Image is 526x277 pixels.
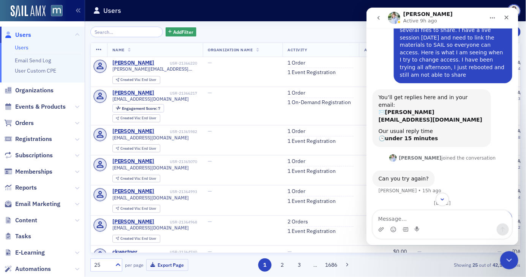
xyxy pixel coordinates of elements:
[15,86,54,95] span: Organizations
[4,216,37,225] a: Content
[112,195,189,201] span: [EMAIL_ADDRESS][DOMAIN_NAME]
[15,200,60,208] span: Email Marketing
[288,218,308,225] a: 2 Orders
[423,7,449,14] div: Support
[51,5,63,17] img: SailAMX
[15,44,28,51] a: Users
[12,86,118,116] div: You’ll get replies here and in your email: ✉️
[6,163,68,180] div: Can you try again?[PERSON_NAME] • 15h ago
[6,146,146,163] div: Luke says…
[500,251,518,269] iframe: Intercom live chat
[4,31,31,39] a: Users
[208,188,212,195] span: —
[112,104,164,112] div: Engagement Score: 7
[15,119,34,127] span: Orders
[112,158,155,165] div: [PERSON_NAME]
[208,89,212,96] span: —
[156,91,197,96] div: USR-21366217
[120,147,156,151] div: End User
[12,101,116,115] b: [PERSON_NAME][EMAIL_ADDRESS][DOMAIN_NAME]
[112,205,160,213] div: Created Via: End User
[90,27,163,37] input: Search…
[491,261,509,268] strong: 42,141
[112,218,155,225] div: [PERSON_NAME]
[325,258,338,272] button: 1686
[15,184,37,192] span: Reports
[276,258,289,272] button: 2
[120,207,156,211] div: End User
[15,31,31,39] span: Users
[288,198,336,205] a: 1 Event Registration
[120,116,156,120] div: End User
[103,6,121,15] h1: Users
[125,261,144,268] label: per page
[208,218,212,225] span: —
[208,158,212,165] span: —
[12,219,18,225] button: Upload attachment
[288,248,292,255] span: —
[33,11,140,71] div: I am not able to change the access on several files to share. I have a live session [DATE] and ne...
[122,106,160,111] div: 7
[112,47,125,52] span: Name
[120,116,142,120] span: Created Via :
[120,78,156,82] div: End User
[139,250,197,255] div: USR-21364740
[15,249,45,257] span: E-Learning
[288,90,306,97] a: 1 Order
[173,28,193,35] span: Add Filter
[498,248,502,255] span: —
[112,188,155,195] div: [PERSON_NAME]
[4,232,31,241] a: Tasks
[6,163,146,193] div: Luke says…
[4,184,37,192] a: Reports
[112,90,155,97] a: [PERSON_NAME]
[120,177,156,181] div: End User
[112,60,155,66] a: [PERSON_NAME]
[15,103,66,111] span: Events & Products
[15,135,52,143] span: Registrations
[33,147,130,154] div: joined the conversation
[12,120,118,135] div: Our usual reply time 🕒
[33,148,75,153] b: [PERSON_NAME]
[166,27,197,37] button: AddFilter
[23,147,30,154] img: Profile image for Luke
[4,265,51,273] a: Automations
[310,261,321,268] span: …
[4,249,45,257] a: E-Learning
[4,103,66,111] a: Events & Products
[366,8,518,245] iframe: Intercom live chat
[288,99,351,106] a: 1 On-Demand Registration
[507,4,521,17] span: Profile
[15,265,51,273] span: Automations
[46,5,63,18] a: View Homepage
[4,168,52,176] a: Memberships
[4,86,54,95] a: Organizations
[112,249,138,255] a: ckwartner
[156,61,197,66] div: USR-21366220
[112,128,155,135] div: [PERSON_NAME]
[70,185,82,198] button: Scroll to bottom
[460,7,503,14] div: [DOMAIN_NAME]
[288,128,306,135] a: 1 Order
[4,200,60,208] a: Email Marketing
[288,188,306,195] a: 1 Order
[11,5,46,17] img: SailAMX
[112,175,160,183] div: Created Via: End User
[293,258,306,272] button: 3
[4,135,52,143] a: Registrations
[120,237,156,241] div: End User
[4,151,53,160] a: Subscriptions
[12,181,75,185] div: [PERSON_NAME] • 15h ago
[12,168,62,175] div: Can you try again?
[112,66,197,72] span: [PERSON_NAME][EMAIL_ADDRESS][DOMAIN_NAME]
[112,76,160,84] div: Created Via: End User
[288,69,336,76] a: 1 Event Registration
[146,259,188,271] button: Export Page
[48,219,54,225] button: Start recording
